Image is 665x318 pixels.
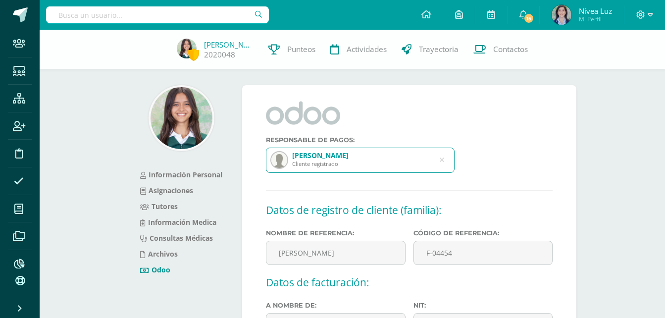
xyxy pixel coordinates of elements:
label: Responsable de pagos: [266,136,455,144]
span: 15 [523,13,534,24]
img: f332fa5c9915f6430edbc8de3ca45c27.png [177,39,197,58]
a: Asignaciones [140,186,193,195]
a: Odoo [140,265,170,274]
div: [PERSON_NAME] [292,151,349,160]
a: 2020048 [204,50,235,60]
h2: Datos de registro de cliente (familia): [266,201,553,220]
a: Consultas Médicas [140,233,213,243]
label: Nit: [413,302,553,309]
span: Trayectoria [419,44,459,54]
span: Contactos [493,44,528,54]
span: Nívea Luz [579,6,612,16]
a: Tutores [140,202,178,211]
span: Mi Perfil [579,15,612,23]
a: Trayectoria [394,30,466,69]
input: Busca un usuario... [46,6,269,23]
h2: Datos de facturación: [266,273,553,292]
img: 5c30575b08a9aee1af5cdedbe359aaa3.png [151,87,212,149]
a: Actividades [323,30,394,69]
img: 2f9659416ba1a5f1231b987658998d2f.png [552,5,571,25]
input: ie. López Pérez [266,241,405,265]
span: Punteos [287,44,315,54]
label: A nombre de: [266,302,405,309]
a: Punteos [261,30,323,69]
span: Actividades [347,44,387,54]
label: Código de referencia: [413,229,553,237]
a: [PERSON_NAME] [204,40,254,50]
img: default-avatar.png [271,152,287,168]
label: Nombre de referencia: [266,229,405,237]
input: Busca al cliente acá [266,148,454,172]
img: odoo-logo-new.png [266,101,340,125]
a: Información Personal [140,170,222,179]
input: Vacío para autogenerar [413,241,553,265]
div: Cliente registrado [292,160,349,167]
a: Contactos [466,30,535,69]
a: Archivos [140,249,178,259]
a: Información Medica [140,217,216,227]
